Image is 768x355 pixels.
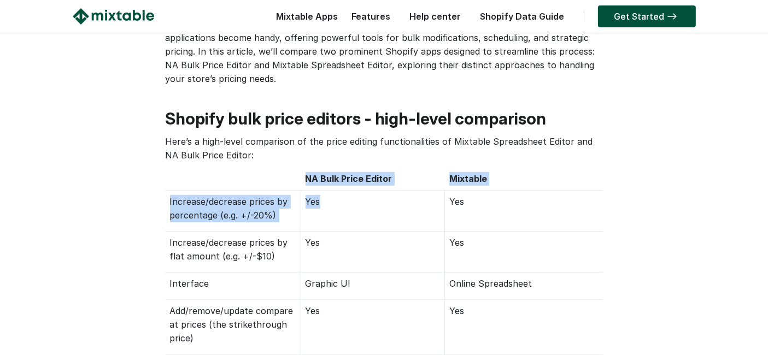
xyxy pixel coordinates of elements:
a: Get Started [598,5,696,27]
a: Shopify Data Guide [475,11,570,22]
td: Online Spreadsheet [445,273,602,300]
p: Here’s a high-level comparison of the price editing functionalities of Mixtable Spreadsheet Edito... [166,135,603,162]
td: Graphic UI [301,273,445,300]
td: Increase/decrease prices by flat amount (e.g. +/-$10) [166,232,301,273]
a: Features [347,11,396,22]
h2: Shopify bulk price editors - high-level comparison [166,108,603,129]
th: NA Bulk Price Editor [301,168,445,191]
th: Mixtable [445,168,602,191]
td: Yes [445,232,602,273]
img: Mixtable logo [73,8,154,25]
img: arrow-right.svg [665,13,679,20]
td: Yes [445,191,602,232]
td: Increase/decrease prices by percentage (e.g. +/-20%) [166,191,301,232]
td: Add/remove/update compare at prices (the strikethrough price) [166,300,301,354]
td: Yes [445,300,602,354]
a: Help center [404,11,467,22]
td: Yes [301,191,445,232]
td: Interface [166,273,301,300]
td: Yes [301,232,445,273]
div: Mixtable Apps [271,8,338,30]
td: Yes [301,300,445,354]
